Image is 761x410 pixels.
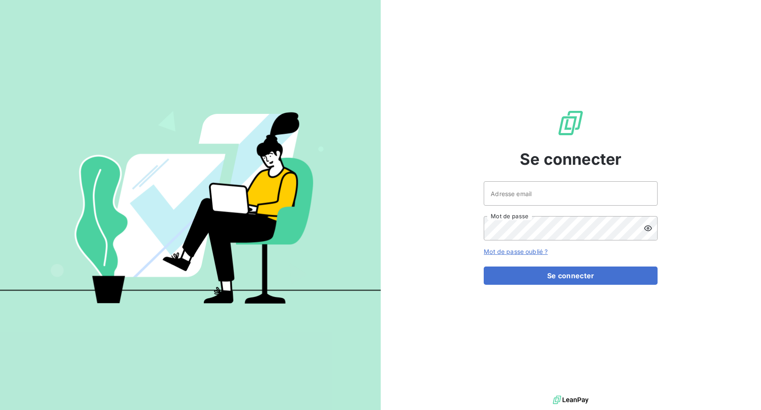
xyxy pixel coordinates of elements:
[557,109,585,137] img: Logo LeanPay
[484,267,658,285] button: Se connecter
[553,393,588,407] img: logo
[520,147,621,171] span: Se connecter
[484,248,548,255] a: Mot de passe oublié ?
[484,181,658,206] input: placeholder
